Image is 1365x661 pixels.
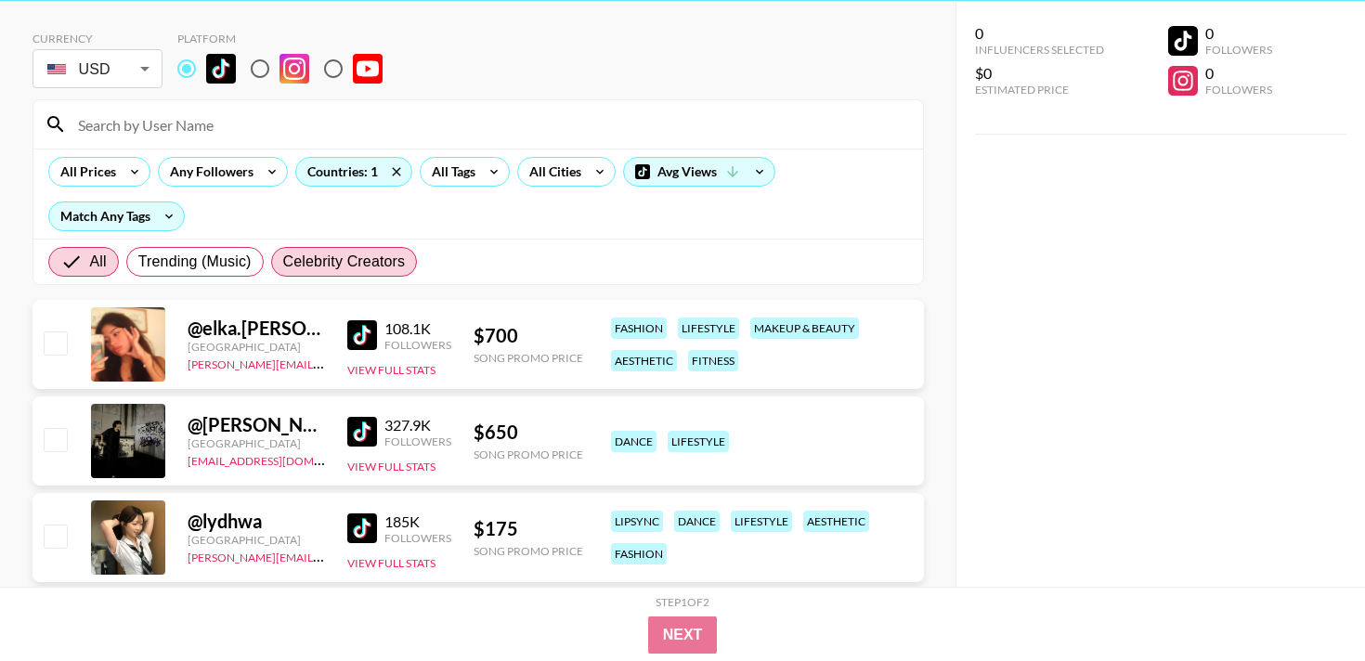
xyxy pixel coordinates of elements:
[49,202,184,230] div: Match Any Tags
[474,351,583,365] div: Song Promo Price
[296,158,411,186] div: Countries: 1
[384,338,451,352] div: Followers
[188,510,325,533] div: @ lydhwa
[421,158,479,186] div: All Tags
[474,447,583,461] div: Song Promo Price
[624,158,774,186] div: Avg Views
[347,513,377,543] img: TikTok
[67,110,912,139] input: Search by User Name
[384,319,451,338] div: 108.1K
[688,350,738,371] div: fitness
[159,158,257,186] div: Any Followers
[611,350,677,371] div: aesthetic
[750,318,859,339] div: makeup & beauty
[32,32,162,45] div: Currency
[674,511,720,532] div: dance
[49,158,120,186] div: All Prices
[384,434,451,448] div: Followers
[474,324,583,347] div: $ 700
[188,354,462,371] a: [PERSON_NAME][EMAIL_ADDRESS][DOMAIN_NAME]
[177,32,397,45] div: Platform
[188,413,325,436] div: @ [PERSON_NAME].[PERSON_NAME]
[648,616,718,654] button: Next
[474,544,583,558] div: Song Promo Price
[611,543,667,564] div: fashion
[731,511,792,532] div: lifestyle
[975,24,1104,43] div: 0
[384,416,451,434] div: 327.9K
[206,54,236,84] img: TikTok
[1205,83,1272,97] div: Followers
[90,251,107,273] span: All
[188,436,325,450] div: [GEOGRAPHIC_DATA]
[611,318,667,339] div: fashion
[347,460,435,473] button: View Full Stats
[36,53,159,85] div: USD
[188,533,325,547] div: [GEOGRAPHIC_DATA]
[518,158,585,186] div: All Cities
[611,431,656,452] div: dance
[279,54,309,84] img: Instagram
[347,363,435,377] button: View Full Stats
[188,317,325,340] div: @ elka.[PERSON_NAME]
[678,318,739,339] div: lifestyle
[975,83,1104,97] div: Estimated Price
[611,511,663,532] div: lipsync
[1205,64,1272,83] div: 0
[188,547,462,564] a: [PERSON_NAME][EMAIL_ADDRESS][DOMAIN_NAME]
[1205,24,1272,43] div: 0
[474,517,583,540] div: $ 175
[656,595,709,609] div: Step 1 of 2
[1272,568,1343,639] iframe: Drift Widget Chat Controller
[138,251,252,273] span: Trending (Music)
[803,511,869,532] div: aesthetic
[347,556,435,570] button: View Full Stats
[347,320,377,350] img: TikTok
[188,340,325,354] div: [GEOGRAPHIC_DATA]
[188,450,374,468] a: [EMAIL_ADDRESS][DOMAIN_NAME]
[353,54,383,84] img: YouTube
[1205,43,1272,57] div: Followers
[384,531,451,545] div: Followers
[474,421,583,444] div: $ 650
[668,431,729,452] div: lifestyle
[384,512,451,531] div: 185K
[975,43,1104,57] div: Influencers Selected
[283,251,406,273] span: Celebrity Creators
[975,64,1104,83] div: $0
[347,417,377,447] img: TikTok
